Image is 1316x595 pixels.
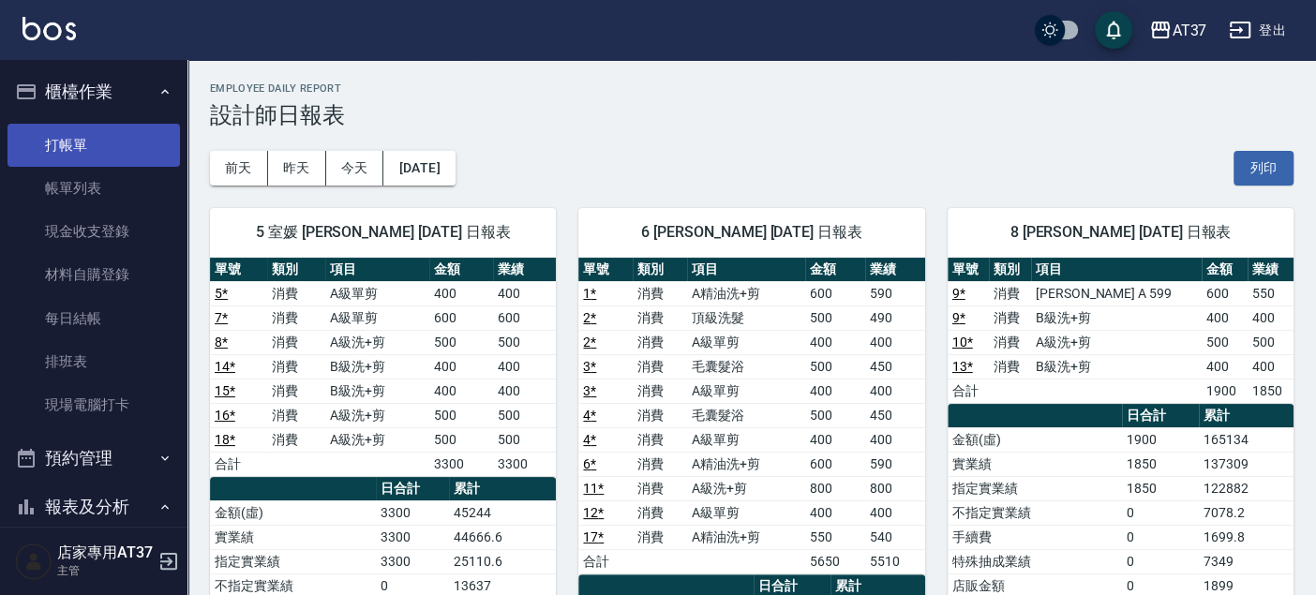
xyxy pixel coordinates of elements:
td: 手續費 [948,525,1122,549]
td: A級單剪 [687,427,805,452]
td: 消費 [633,403,687,427]
td: A級洗+剪 [687,476,805,500]
button: [DATE] [383,151,455,186]
span: 6 [PERSON_NAME] [DATE] 日報表 [601,223,902,242]
td: 1900 [1202,379,1248,403]
td: A級洗+剪 [325,330,429,354]
td: 7078.2 [1199,500,1294,525]
td: 0 [1122,500,1199,525]
td: 消費 [989,305,1031,330]
td: 540 [865,525,925,549]
td: 400 [1248,305,1294,330]
td: 合計 [210,452,267,476]
td: 400 [429,354,493,379]
td: 500 [429,427,493,452]
td: 消費 [633,305,687,330]
button: 報表及分析 [7,483,180,531]
th: 單號 [578,258,633,282]
td: 400 [493,354,557,379]
td: 消費 [633,525,687,549]
td: 3300 [376,525,449,549]
td: A級洗+剪 [325,403,429,427]
td: 400 [805,500,865,525]
td: 600 [1202,281,1248,305]
td: 消費 [267,427,324,452]
td: 25110.6 [449,549,556,573]
td: 400 [1202,354,1248,379]
td: 137309 [1199,452,1294,476]
td: 消費 [633,500,687,525]
td: 590 [865,281,925,305]
a: 每日結帳 [7,297,180,340]
a: 材料自購登錄 [7,253,180,296]
td: 500 [805,354,865,379]
td: 合計 [578,549,633,573]
td: 消費 [267,403,324,427]
td: 1850 [1248,379,1294,403]
td: 3300 [376,500,449,525]
td: 金額(虛) [948,427,1122,452]
td: 800 [805,476,865,500]
td: 0 [1122,549,1199,573]
td: 165134 [1199,427,1294,452]
td: B級洗+剪 [1031,305,1202,330]
td: B級洗+剪 [325,354,429,379]
th: 類別 [633,258,687,282]
td: 特殊抽成業績 [948,549,1122,573]
td: B級洗+剪 [325,379,429,403]
td: 450 [865,354,925,379]
td: 45244 [449,500,556,525]
td: A級單剪 [325,281,429,305]
td: A級單剪 [325,305,429,330]
button: 預約管理 [7,434,180,483]
td: 消費 [633,476,687,500]
td: 600 [493,305,557,330]
td: 490 [865,305,925,330]
td: 500 [493,403,557,427]
td: 550 [1248,281,1294,305]
th: 日合計 [1122,404,1199,428]
th: 金額 [1202,258,1248,282]
div: AT37 [1172,19,1206,42]
th: 累計 [449,477,556,501]
th: 金額 [429,258,493,282]
td: 800 [865,476,925,500]
td: 消費 [989,354,1031,379]
td: 500 [805,403,865,427]
td: 消費 [633,379,687,403]
td: 消費 [989,281,1031,305]
td: 7349 [1199,549,1294,573]
td: 0 [1122,525,1199,549]
a: 現場電腦打卡 [7,383,180,426]
td: 500 [493,427,557,452]
button: 昨天 [268,151,326,186]
td: 消費 [267,330,324,354]
td: 金額(虛) [210,500,376,525]
td: 400 [805,379,865,403]
table: a dense table [210,258,556,477]
th: 業績 [865,258,925,282]
img: Person [15,543,52,580]
td: 5650 [805,549,865,573]
table: a dense table [948,258,1294,404]
th: 單號 [210,258,267,282]
td: 400 [805,427,865,452]
td: 400 [865,500,925,525]
td: 1699.8 [1199,525,1294,549]
td: 消費 [633,281,687,305]
td: 消費 [633,354,687,379]
td: 400 [493,379,557,403]
th: 項目 [1031,258,1202,282]
td: 實業績 [210,525,376,549]
td: 600 [429,305,493,330]
td: 500 [493,330,557,354]
td: A精油洗+剪 [687,525,805,549]
td: 頂級洗髮 [687,305,805,330]
td: [PERSON_NAME] A 599 [1031,281,1202,305]
th: 類別 [267,258,324,282]
td: 500 [429,330,493,354]
td: A級洗+剪 [1031,330,1202,354]
a: 現金收支登錄 [7,210,180,253]
button: 今天 [326,151,384,186]
td: 消費 [633,427,687,452]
